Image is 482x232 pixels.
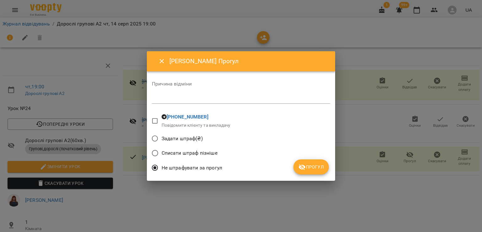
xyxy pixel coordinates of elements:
button: Close [154,54,169,69]
h6: [PERSON_NAME] Прогул [169,56,328,66]
span: Списати штраф пізніше [162,149,217,157]
span: Не штрафувати за прогул [162,164,222,172]
a: [PHONE_NUMBER] [167,114,208,120]
p: Повідомити клієнту та викладачу [162,122,231,129]
span: Задати штраф(₴) [162,135,203,142]
span: Прогул [298,163,324,171]
label: Причина відміни [152,81,330,86]
button: Прогул [293,159,329,174]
